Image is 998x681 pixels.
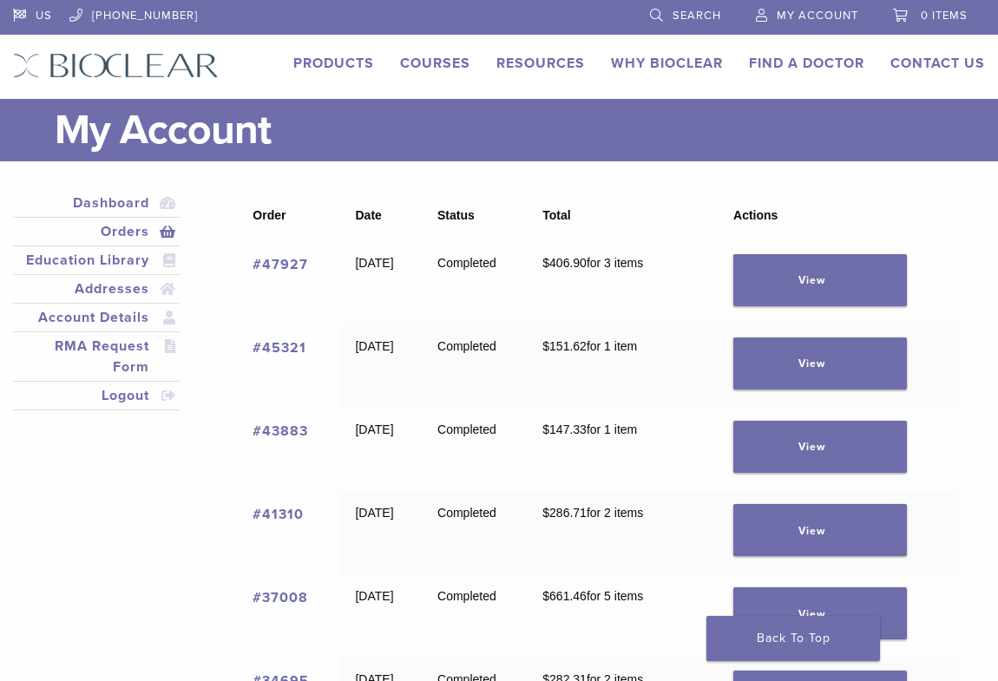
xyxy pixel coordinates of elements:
[16,193,176,213] a: Dashboard
[253,208,286,222] span: Order
[437,208,475,222] span: Status
[355,208,381,222] span: Date
[355,339,393,353] time: [DATE]
[733,587,907,639] a: View order 37008
[525,409,716,492] td: for 1 item
[293,55,374,72] a: Products
[525,242,716,325] td: for 3 items
[355,589,393,603] time: [DATE]
[542,422,587,436] span: 147.33
[13,53,219,78] img: Bioclear
[253,339,306,357] a: View order number 45321
[400,55,470,72] a: Courses
[355,506,393,520] time: [DATE]
[733,254,907,306] a: View order 47927
[525,325,716,409] td: for 1 item
[16,307,176,328] a: Account Details
[542,422,549,436] span: $
[16,336,176,377] a: RMA Request Form
[706,616,880,661] a: Back To Top
[525,575,716,658] td: for 5 items
[16,250,176,271] a: Education Library
[890,55,985,72] a: Contact Us
[13,189,180,431] nav: Account pages
[733,208,778,222] span: Actions
[611,55,723,72] a: Why Bioclear
[16,385,176,406] a: Logout
[355,256,393,270] time: [DATE]
[420,575,525,658] td: Completed
[673,9,721,23] span: Search
[253,589,308,606] a: View order number 37008
[733,421,907,473] a: View order 43883
[420,409,525,492] td: Completed
[733,337,907,390] a: View order 45321
[253,506,304,523] a: View order number 41310
[542,256,587,270] span: 406.90
[420,325,525,409] td: Completed
[542,339,549,353] span: $
[777,9,858,23] span: My Account
[542,506,587,520] span: 286.71
[253,422,308,440] a: View order number 43883
[542,506,549,520] span: $
[420,242,525,325] td: Completed
[55,99,985,161] h1: My Account
[749,55,864,72] a: Find A Doctor
[921,9,968,23] span: 0 items
[496,55,585,72] a: Resources
[253,256,308,273] a: View order number 47927
[542,339,587,353] span: 151.62
[16,278,176,299] a: Addresses
[733,504,907,556] a: View order 41310
[355,422,393,436] time: [DATE]
[542,208,570,222] span: Total
[420,492,525,575] td: Completed
[542,256,549,270] span: $
[16,221,176,242] a: Orders
[542,589,587,603] span: 661.46
[525,492,716,575] td: for 2 items
[542,589,549,603] span: $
